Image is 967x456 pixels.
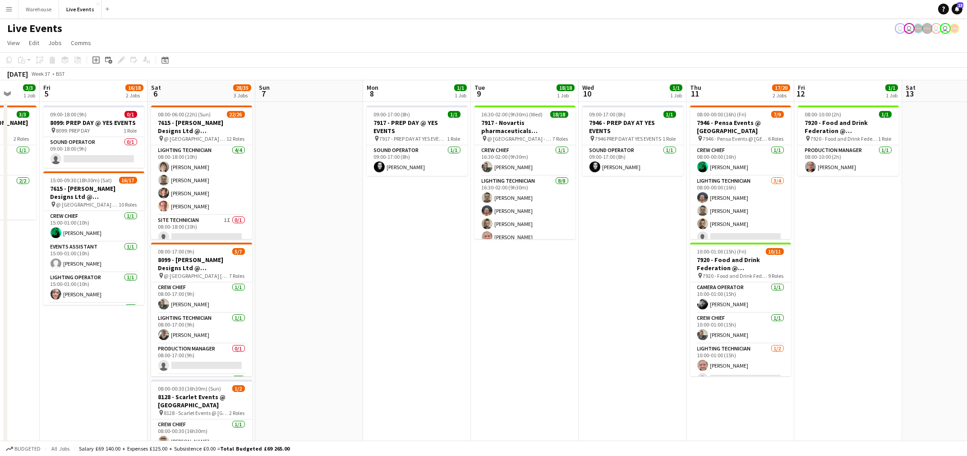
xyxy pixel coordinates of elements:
[151,282,252,313] app-card-role: Crew Chief1/108:00-17:00 (9h)[PERSON_NAME]
[4,37,23,49] a: View
[151,215,252,246] app-card-role: Site Technician1I0/108:00-18:00 (10h)
[232,385,245,392] span: 1/2
[164,272,230,279] span: @ [GEOGRAPHIC_DATA] [GEOGRAPHIC_DATA] - 8099
[895,23,906,34] app-user-avatar: Eden Hopkins
[557,92,574,99] div: 1 Job
[663,111,676,118] span: 1/1
[43,184,144,201] h3: 7615 - [PERSON_NAME] Designs Ltd @ [GEOGRAPHIC_DATA]
[151,106,252,239] app-job-card: 08:00-06:00 (22h) (Sun)22/267615 - [PERSON_NAME] Designs Ltd @ [GEOGRAPHIC_DATA] @ [GEOGRAPHIC_DA...
[690,176,791,246] app-card-role: Lighting Technician3/408:00-00:00 (16h)[PERSON_NAME][PERSON_NAME][PERSON_NAME]
[233,84,251,91] span: 28/35
[43,106,144,168] app-job-card: 09:00-18:00 (9h)0/18099: PREP DAY @ YES EVENTS 8099: PREP DAY1 RoleSound Operator0/109:00-18:00 (9h)
[56,201,119,208] span: @ [GEOGRAPHIC_DATA] - 7615
[913,23,924,34] app-user-avatar: Production Managers
[703,135,769,142] span: 7946 - Pensa Events @ [GEOGRAPHIC_DATA]
[158,385,221,392] span: 08:00-00:30 (16h30m) (Sun)
[690,313,791,344] app-card-role: Crew Chief1/110:00-01:00 (15h)[PERSON_NAME]
[931,23,942,34] app-user-avatar: Ollie Rolfe
[582,145,683,176] app-card-role: Sound Operator1/109:00-17:00 (8h)[PERSON_NAME]
[798,83,805,92] span: Fri
[124,111,137,118] span: 0/1
[374,111,410,118] span: 09:00-17:00 (8h)
[904,23,915,34] app-user-avatar: Eden Hopkins
[906,83,916,92] span: Sat
[43,83,51,92] span: Fri
[769,135,784,142] span: 6 Roles
[798,145,899,176] app-card-role: Production Manager1/108:00-10:00 (2h)[PERSON_NAME]
[940,23,951,34] app-user-avatar: Technical Department
[766,248,784,255] span: 10/11
[151,145,252,215] app-card-role: Lighting Technician4/408:00-18:00 (10h)[PERSON_NAME][PERSON_NAME][PERSON_NAME][PERSON_NAME]
[805,111,842,118] span: 08:00-10:00 (2h)
[29,39,39,47] span: Edit
[595,135,662,142] span: 7946 PREP DAY AT YES EVENTS
[43,119,144,127] h3: 8099: PREP DAY @ YES EVENTS
[151,313,252,344] app-card-role: Lighting Technician1/108:00-17:00 (9h)[PERSON_NAME]
[48,39,62,47] span: Jobs
[474,145,576,176] app-card-role: Crew Chief1/116:30-02:00 (9h30m)[PERSON_NAME]
[454,84,467,91] span: 1/1
[557,84,575,91] span: 18/18
[952,4,962,14] a: 13
[43,272,144,303] app-card-role: Lighting Operator1/115:00-01:00 (10h)[PERSON_NAME]
[448,111,460,118] span: 1/1
[690,83,701,92] span: Thu
[56,127,90,134] span: 8099: PREP DAY
[797,88,805,99] span: 12
[51,177,112,184] span: 15:00-09:30 (18h30m) (Sat)
[42,88,51,99] span: 5
[158,111,211,118] span: 08:00-06:00 (22h) (Sun)
[7,69,28,78] div: [DATE]
[447,135,460,142] span: 1 Role
[79,445,290,452] div: Salary £69 140.00 + Expenses £125.00 + Subsistence £0.00 =
[43,171,144,305] app-job-card: 15:00-09:30 (18h30m) (Sat)16/177615 - [PERSON_NAME] Designs Ltd @ [GEOGRAPHIC_DATA] @ [GEOGRAPHIC...
[886,92,898,99] div: 1 Job
[234,92,251,99] div: 3 Jobs
[957,2,963,8] span: 13
[151,243,252,376] div: 08:00-17:00 (9h)5/78099 - [PERSON_NAME] Designs Ltd @ [GEOGRAPHIC_DATA] @ [GEOGRAPHIC_DATA] [GEOG...
[7,39,20,47] span: View
[474,176,576,298] app-card-role: Lighting Technician8/816:30-02:00 (9h30m)[PERSON_NAME][PERSON_NAME][PERSON_NAME][PERSON_NAME]
[380,135,447,142] span: 7917 - PREP DAY AT YES EVENTS
[589,111,626,118] span: 09:00-17:00 (8h)
[922,23,933,34] app-user-avatar: Production Managers
[230,272,245,279] span: 7 Roles
[119,201,137,208] span: 10 Roles
[474,106,576,239] app-job-card: 16:30-02:00 (9h30m) (Wed)18/187917 - Novartis pharmaceuticals Corporation @ [GEOGRAPHIC_DATA] @ [...
[43,242,144,272] app-card-role: Events Assistant1/115:00-01:00 (10h)[PERSON_NAME]
[697,248,747,255] span: 10:00-01:00 (15h) (Fri)
[365,88,378,99] span: 8
[904,88,916,99] span: 13
[581,88,594,99] span: 10
[56,70,65,77] div: BST
[798,106,899,176] div: 08:00-10:00 (2h)1/17920 - Food and Drink Federation @ [GEOGRAPHIC_DATA] 7920 - Food and Drink Fed...
[164,135,227,142] span: @ [GEOGRAPHIC_DATA] - 7615
[5,444,42,454] button: Budgeted
[151,419,252,450] app-card-role: Crew Chief1/108:00-00:30 (16h30m)[PERSON_NAME]
[367,119,468,135] h3: 7917 - PREP DAY @ YES EVENTS
[50,445,71,452] span: All jobs
[949,23,960,34] app-user-avatar: Alex Gill
[582,106,683,176] app-job-card: 09:00-17:00 (8h)1/17946 - PREP DAY AT YES EVENTS 7946 PREP DAY AT YES EVENTS1 RoleSound Operator1...
[45,37,65,49] a: Jobs
[689,88,701,99] span: 11
[582,119,683,135] h3: 7946 - PREP DAY AT YES EVENTS
[259,83,270,92] span: Sun
[690,119,791,135] h3: 7946 - Pensa Events @ [GEOGRAPHIC_DATA]
[690,243,791,376] div: 10:00-01:00 (15h) (Fri)10/117920 - Food and Drink Federation @ [GEOGRAPHIC_DATA] 7920 - Food and ...
[367,106,468,176] div: 09:00-17:00 (8h)1/17917 - PREP DAY @ YES EVENTS 7917 - PREP DAY AT YES EVENTS1 RoleSound Operator...
[25,37,43,49] a: Edit
[151,83,161,92] span: Sat
[227,111,245,118] span: 22/26
[51,111,87,118] span: 09:00-18:00 (9h)
[151,344,252,374] app-card-role: Production Manager0/108:00-17:00 (9h)
[553,135,568,142] span: 7 Roles
[151,256,252,272] h3: 8099 - [PERSON_NAME] Designs Ltd @ [GEOGRAPHIC_DATA]
[43,303,144,360] app-card-role: Lighting Technician3/3
[59,0,102,18] button: Live Events
[690,256,791,272] h3: 7920 - Food and Drink Federation @ [GEOGRAPHIC_DATA]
